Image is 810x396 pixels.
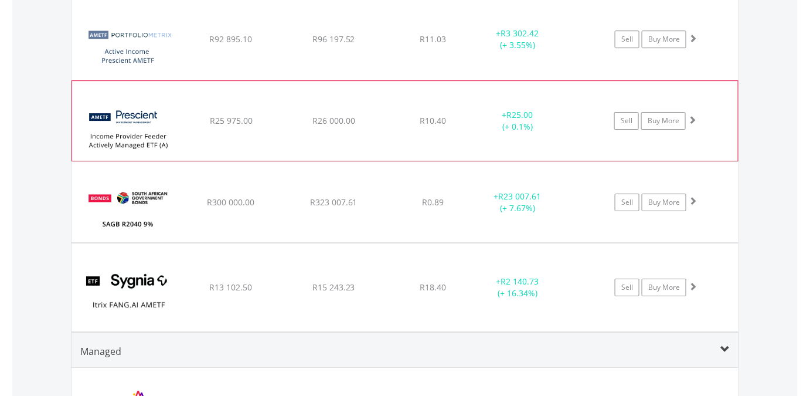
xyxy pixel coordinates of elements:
a: Buy More [642,279,686,296]
span: R10.40 [420,115,446,126]
a: Buy More [641,112,686,130]
div: + (+ 16.34%) [474,276,562,299]
span: R11.03 [420,33,446,45]
img: EQU.ZA.R2040.png [77,177,178,239]
span: R96 197.52 [312,33,355,45]
a: Sell [615,279,639,296]
span: Managed [80,345,121,358]
div: + (+ 3.55%) [474,28,562,51]
a: Sell [615,194,639,211]
span: R25 975.00 [210,115,253,126]
span: R13 102.50 [209,282,252,293]
div: + (+ 0.1%) [474,109,561,133]
span: R26 000.00 [312,115,355,126]
span: R3 302.42 [501,28,539,39]
span: R25.00 [506,109,533,120]
span: R23 007.61 [499,191,542,202]
span: R18.40 [420,282,446,293]
div: + (+ 7.67%) [474,191,562,214]
span: R92 895.10 [209,33,252,45]
img: EQU.ZA.PMXINC.png [77,14,178,77]
span: R323 007.61 [310,197,358,208]
a: Buy More [642,31,686,48]
span: R15 243.23 [312,282,355,293]
span: R2 140.73 [501,276,539,287]
a: Sell [614,112,639,130]
span: R0.89 [422,197,444,208]
img: EQU.ZA.SYFANG.png [77,258,178,329]
span: R300 000.00 [207,197,254,208]
a: Sell [615,31,639,48]
img: EQU.ZA.PIPETF.png [78,96,179,158]
a: Buy More [642,194,686,211]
